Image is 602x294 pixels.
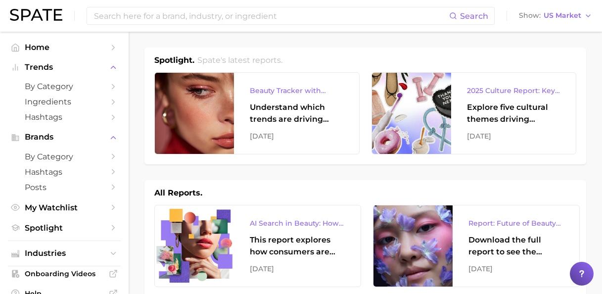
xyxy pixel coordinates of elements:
[25,97,104,106] span: Ingredients
[25,223,104,233] span: Spotlight
[25,167,104,177] span: Hashtags
[154,72,360,154] a: Beauty Tracker with Popularity IndexUnderstand which trends are driving engagement across platfor...
[154,187,202,199] h1: All Reports.
[25,133,104,142] span: Brands
[8,266,121,281] a: Onboarding Videos
[154,54,194,66] h1: Spotlight.
[8,220,121,236] a: Spotlight
[25,249,104,258] span: Industries
[8,149,121,164] a: by Category
[519,13,541,18] span: Show
[25,152,104,161] span: by Category
[373,205,580,287] a: Report: Future of Beauty WebinarDownload the full report to see the Future of Beauty trends we un...
[467,130,560,142] div: [DATE]
[460,11,488,21] span: Search
[93,7,449,24] input: Search here for a brand, industry, or ingredient
[197,54,282,66] h2: Spate's latest reports.
[25,112,104,122] span: Hashtags
[8,200,121,215] a: My Watchlist
[25,82,104,91] span: by Category
[468,217,563,229] div: Report: Future of Beauty Webinar
[25,63,104,72] span: Trends
[371,72,577,154] a: 2025 Culture Report: Key Themes That Are Shaping Consumer DemandExplore five cultural themes driv...
[8,246,121,261] button: Industries
[250,130,343,142] div: [DATE]
[467,85,560,97] div: 2025 Culture Report: Key Themes That Are Shaping Consumer Demand
[467,101,560,125] div: Explore five cultural themes driving influence across beauty, food, and pop culture.
[25,203,104,212] span: My Watchlist
[250,85,343,97] div: Beauty Tracker with Popularity Index
[8,94,121,109] a: Ingredients
[250,217,345,229] div: AI Search in Beauty: How Consumers Are Using ChatGPT vs. Google Search
[25,269,104,278] span: Onboarding Videos
[25,183,104,192] span: Posts
[250,263,345,275] div: [DATE]
[468,263,563,275] div: [DATE]
[516,9,595,22] button: ShowUS Market
[544,13,581,18] span: US Market
[8,130,121,145] button: Brands
[10,9,62,21] img: SPATE
[8,164,121,180] a: Hashtags
[8,109,121,125] a: Hashtags
[154,205,361,287] a: AI Search in Beauty: How Consumers Are Using ChatGPT vs. Google SearchThis report explores how co...
[25,43,104,52] span: Home
[250,234,345,258] div: This report explores how consumers are engaging with AI-powered search tools — and what it means ...
[468,234,563,258] div: Download the full report to see the Future of Beauty trends we unpacked during the webinar.
[8,40,121,55] a: Home
[8,60,121,75] button: Trends
[8,180,121,195] a: Posts
[8,79,121,94] a: by Category
[250,101,343,125] div: Understand which trends are driving engagement across platforms in the skin, hair, makeup, and fr...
